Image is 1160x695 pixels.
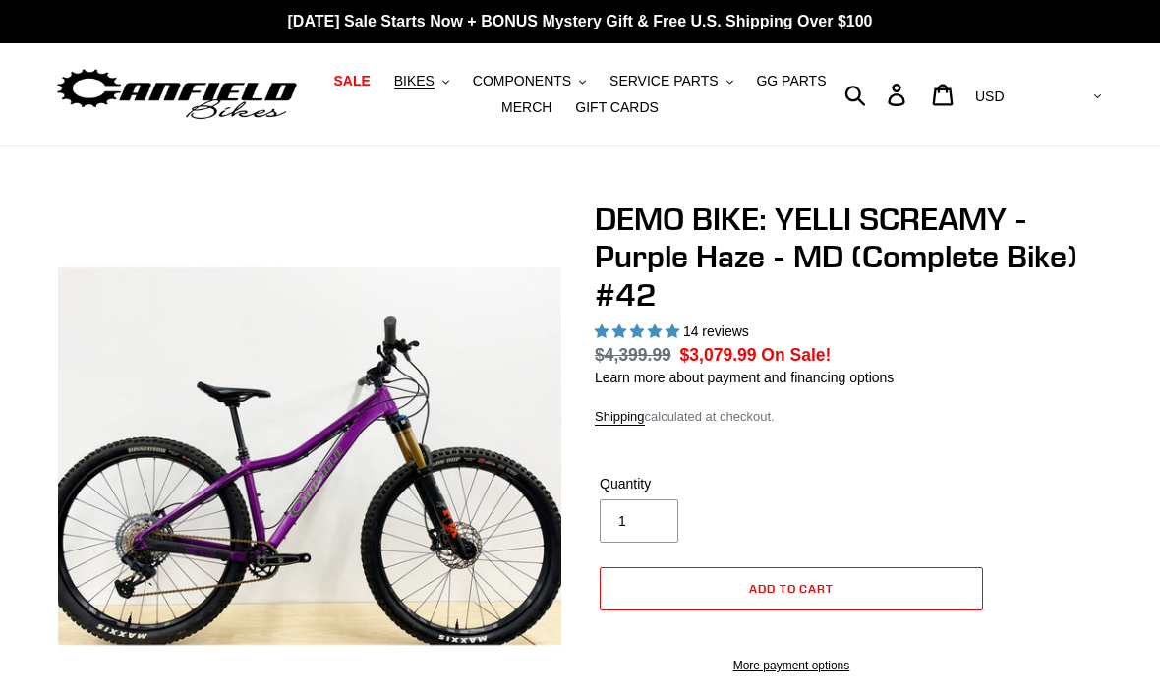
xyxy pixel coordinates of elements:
span: MERCH [501,99,551,116]
div: calculated at checkout. [595,407,1106,427]
a: GG PARTS [746,68,836,94]
button: SERVICE PARTS [600,68,742,94]
a: Learn more about payment and financing options [595,370,894,385]
a: GIFT CARDS [565,94,668,121]
span: 5.00 stars [595,323,683,339]
span: $3,079.99 [680,345,757,365]
a: SALE [323,68,379,94]
span: On Sale! [761,342,831,368]
span: BIKES [394,73,435,89]
button: Add to cart [600,567,983,610]
span: 14 reviews [683,323,749,339]
span: SALE [333,73,370,89]
a: MERCH [492,94,561,121]
button: COMPONENTS [463,68,596,94]
img: Canfield Bikes [54,64,300,126]
span: GIFT CARDS [575,99,659,116]
button: BIKES [384,68,459,94]
span: COMPONENTS [473,73,571,89]
h1: DEMO BIKE: YELLI SCREAMY - Purple Haze - MD (Complete Bike) #42 [595,201,1106,314]
span: Add to cart [749,581,835,596]
span: GG PARTS [756,73,826,89]
a: More payment options [600,657,983,674]
s: $4,399.99 [595,345,671,365]
span: SERVICE PARTS [609,73,718,89]
label: Quantity [600,474,786,494]
a: Shipping [595,409,645,426]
